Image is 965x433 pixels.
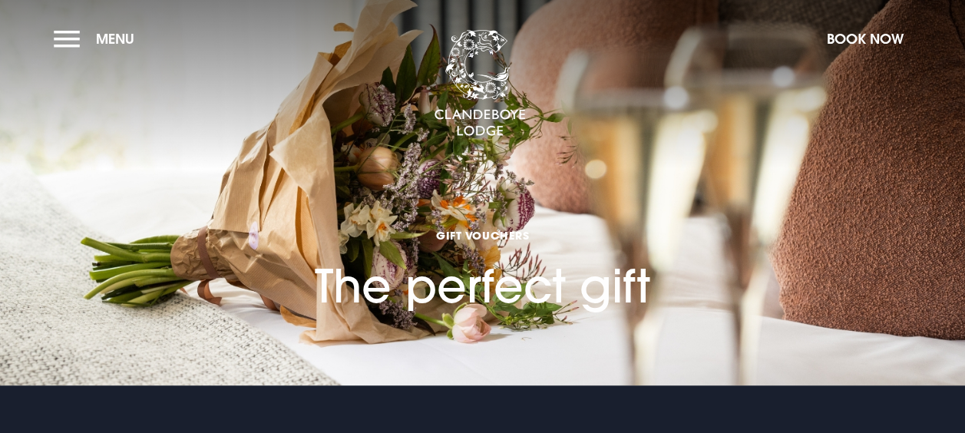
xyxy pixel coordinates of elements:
span: Menu [96,30,134,48]
button: Book Now [819,22,911,55]
span: GIFT VOUCHERS [315,228,650,243]
button: Menu [54,22,142,55]
h1: The perfect gift [315,228,650,312]
img: Clandeboye Lodge [434,30,526,137]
